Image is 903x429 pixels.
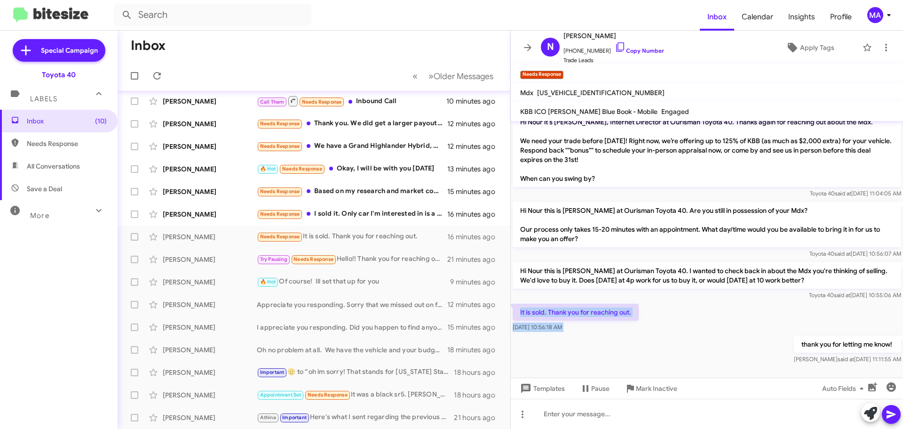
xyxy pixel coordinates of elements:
[308,392,348,398] span: Needs Response
[163,255,257,264] div: [PERSON_NAME]
[163,97,257,106] div: [PERSON_NAME]
[617,380,685,397] button: Mark Inactive
[822,380,867,397] span: Auto Fields
[563,30,664,41] span: [PERSON_NAME]
[520,71,563,79] small: Needs Response
[454,390,503,400] div: 18 hours ago
[260,99,285,105] span: Call Them
[163,119,257,129] div: [PERSON_NAME]
[257,141,447,152] div: We have a Grand Highlander Hybrid, Red, captain seat second row, pano moon roof, tow pkg, etc res...
[447,142,503,151] div: 12 minutes ago
[513,113,901,187] p: Hi Nour it's [PERSON_NAME], Internet Director at Ourisman Toyota 40. Thanks again for reaching ou...
[257,300,447,309] div: Appreciate you responding. Sorry that we missed out on finding the deal for you!
[834,250,851,257] span: said at
[163,210,257,219] div: [PERSON_NAME]
[131,38,166,53] h1: Inbox
[293,256,333,262] span: Needs Response
[700,3,734,31] a: Inbox
[30,211,49,220] span: More
[447,119,503,129] div: 12 minutes ago
[257,276,450,287] div: Of course! Ill set that up for you
[636,380,677,397] span: Mark Inactive
[520,107,657,116] span: KBB ICO [PERSON_NAME] Blue Book - Mobile
[447,187,503,196] div: 15 minutes ago
[260,369,285,375] span: Important
[257,367,454,378] div: ​🫡​ to “ oh im sorry! That stands for [US_STATE] State inspection. ”
[809,291,901,299] span: Toyota 40 [DATE] 10:55:06 AM
[513,304,639,321] p: It is sold. Thank you for reaching out.
[734,3,781,31] a: Calendar
[30,95,57,103] span: Labels
[257,163,447,174] div: Okay, I will be with you [DATE]
[257,323,447,332] div: I appreciate you responding. Did you happen to find anyone to help you?
[454,368,503,377] div: 18 hours ago
[257,345,447,355] div: Oh no problem at all. We have the vehicle and your budget all worked out. How do we finalize this...
[834,291,850,299] span: said at
[835,190,851,197] span: said at
[810,190,901,197] span: Toyota 40 [DATE] 11:04:05 AM
[407,66,423,86] button: Previous
[513,324,562,331] span: [DATE] 10:56:18 AM
[163,323,257,332] div: [PERSON_NAME]
[163,368,257,377] div: [PERSON_NAME]
[163,413,257,422] div: [PERSON_NAME]
[446,97,503,106] div: 10 minutes ago
[511,380,572,397] button: Templates
[282,166,322,172] span: Needs Response
[547,40,554,55] span: N
[563,56,664,65] span: Trade Leads
[794,336,901,353] p: thank you for letting me know!
[13,39,105,62] a: Special Campaign
[95,116,107,126] span: (10)
[615,47,664,54] a: Copy Number
[661,107,689,116] span: Engaged
[260,143,300,149] span: Needs Response
[591,380,610,397] span: Pause
[838,356,854,363] span: said at
[257,231,447,242] div: It is sold. Thank you for reaching out.
[257,254,447,265] div: Hello!! Thank you for reaching out but I actually already worked with the business team and sales...
[260,392,301,398] span: Appointment Set
[537,89,665,97] span: [US_VEHICLE_IDENTIFICATION_NUMBER]
[302,99,342,105] span: Needs Response
[423,66,499,86] button: Next
[257,95,446,107] div: Inbound Call
[572,380,617,397] button: Pause
[27,162,80,171] span: All Conversations
[114,4,311,26] input: Search
[163,142,257,151] div: [PERSON_NAME]
[447,300,503,309] div: 12 minutes ago
[450,277,503,287] div: 9 minutes ago
[257,209,447,219] div: I sold it. Only car I'm interested in is a Tesla model X or S with unlimited super charging
[27,116,107,126] span: Inbox
[257,412,454,423] div: Here's what I sent regarding the previous quote. The extra $1000 didn't really move the needle ==...
[815,380,875,397] button: Auto Fields
[781,3,823,31] span: Insights
[260,166,276,172] span: 🔥 Hot
[163,187,257,196] div: [PERSON_NAME]
[163,277,257,287] div: [PERSON_NAME]
[257,186,447,197] div: Based on my research and market comparisons, the number that makes sense for me is $25,500 OTD. I...
[867,7,883,23] div: MA
[761,39,858,56] button: Apply Tags
[163,345,257,355] div: [PERSON_NAME]
[809,250,901,257] span: Toyota 40 [DATE] 10:56:07 AM
[163,164,257,174] div: [PERSON_NAME]
[260,188,300,194] span: Needs Response
[260,211,300,217] span: Needs Response
[260,121,300,127] span: Needs Response
[823,3,859,31] a: Profile
[412,70,418,82] span: «
[513,262,901,289] p: Hi Nour this is [PERSON_NAME] at Ourisman Toyota 40. I wanted to check back in about the Mdx you'...
[27,139,107,148] span: Needs Response
[260,414,276,421] span: Athina
[434,71,493,81] span: Older Messages
[42,70,76,80] div: Toyota 40
[260,234,300,240] span: Needs Response
[447,345,503,355] div: 18 minutes ago
[260,256,287,262] span: Try Pausing
[428,70,434,82] span: »
[447,323,503,332] div: 15 minutes ago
